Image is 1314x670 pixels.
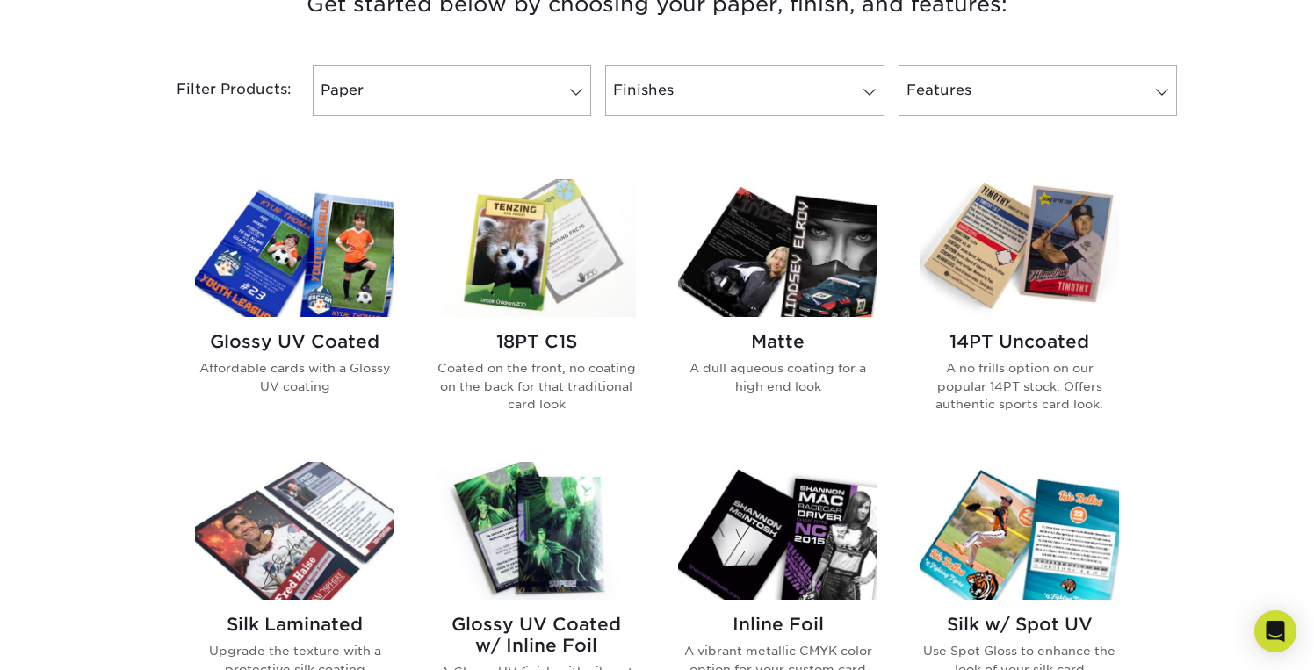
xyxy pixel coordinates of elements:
[678,359,877,395] p: A dull aqueous coating for a high end look
[437,331,636,352] h2: 18PT C1S
[437,179,636,441] a: 18PT C1S Trading Cards 18PT C1S Coated on the front, no coating on the back for that traditional ...
[920,179,1119,317] img: 14PT Uncoated Trading Cards
[678,179,877,441] a: Matte Trading Cards Matte A dull aqueous coating for a high end look
[437,179,636,317] img: 18PT C1S Trading Cards
[899,65,1177,116] a: Features
[920,462,1119,600] img: Silk w/ Spot UV Trading Cards
[195,359,394,395] p: Affordable cards with a Glossy UV coating
[1254,610,1296,652] div: Open Intercom Messenger
[920,331,1119,352] h2: 14PT Uncoated
[437,462,636,600] img: Glossy UV Coated w/ Inline Foil Trading Cards
[678,614,877,635] h2: Inline Foil
[130,65,306,116] div: Filter Products:
[313,65,591,116] a: Paper
[195,614,394,635] h2: Silk Laminated
[195,462,394,600] img: Silk Laminated Trading Cards
[920,614,1119,635] h2: Silk w/ Spot UV
[437,359,636,413] p: Coated on the front, no coating on the back for that traditional card look
[920,179,1119,441] a: 14PT Uncoated Trading Cards 14PT Uncoated A no frills option on our popular 14PT stock. Offers au...
[195,331,394,352] h2: Glossy UV Coated
[920,359,1119,413] p: A no frills option on our popular 14PT stock. Offers authentic sports card look.
[195,179,394,441] a: Glossy UV Coated Trading Cards Glossy UV Coated Affordable cards with a Glossy UV coating
[678,331,877,352] h2: Matte
[437,614,636,656] h2: Glossy UV Coated w/ Inline Foil
[195,179,394,317] img: Glossy UV Coated Trading Cards
[678,179,877,317] img: Matte Trading Cards
[605,65,884,116] a: Finishes
[678,462,877,600] img: Inline Foil Trading Cards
